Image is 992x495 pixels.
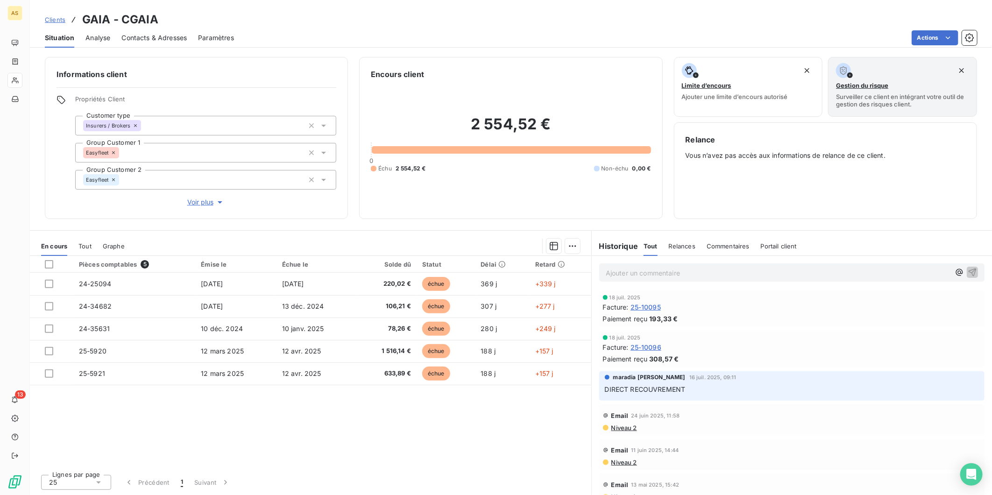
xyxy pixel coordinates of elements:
[49,478,57,487] span: 25
[75,95,336,108] span: Propriétés Client
[632,164,651,173] span: 0,00 €
[79,347,106,355] span: 25-5920
[378,164,392,173] span: Échu
[603,302,629,312] span: Facture :
[75,197,336,207] button: Voir plus
[7,6,22,21] div: AS
[79,302,112,310] span: 24-34682
[481,302,496,310] span: 307 j
[198,33,234,42] span: Paramètres
[82,11,158,28] h3: GAIA - CGAIA
[603,342,629,352] span: Facture :
[361,324,411,333] span: 78,26 €
[141,121,149,130] input: Ajouter une valeur
[422,277,450,291] span: échue
[422,299,450,313] span: échue
[828,57,977,117] button: Gestion du risqueSurveiller ce client en intégrant votre outil de gestion des risques client.
[361,346,411,356] span: 1 516,14 €
[761,242,797,250] span: Portail client
[361,279,411,289] span: 220,02 €
[535,261,586,268] div: Retard
[836,93,969,108] span: Surveiller ce client en intégrant votre outil de gestion des risques client.
[592,240,638,252] h6: Historique
[631,413,680,418] span: 24 juin 2025, 11:58
[481,261,524,268] div: Délai
[603,354,648,364] span: Paiement reçu
[86,123,131,128] span: Insurers / Brokers
[535,325,556,332] span: +249 j
[611,481,629,488] span: Email
[79,260,190,269] div: Pièces comptables
[282,302,324,310] span: 13 déc. 2024
[282,369,321,377] span: 12 avr. 2025
[603,314,648,324] span: Paiement reçu
[361,302,411,311] span: 106,21 €
[610,459,637,466] span: Niveau 2
[912,30,958,45] button: Actions
[481,369,496,377] span: 188 j
[187,198,225,207] span: Voir plus
[535,302,555,310] span: +277 j
[282,261,351,268] div: Échue le
[535,280,556,288] span: +339 j
[45,15,65,24] a: Clients
[669,242,695,250] span: Relances
[422,367,450,381] span: échue
[631,342,661,352] span: 25-10096
[201,325,243,332] span: 10 déc. 2024
[201,280,223,288] span: [DATE]
[282,280,304,288] span: [DATE]
[189,473,236,492] button: Suivant
[78,242,92,250] span: Tout
[79,369,105,377] span: 25-5921
[682,82,731,89] span: Limite d’encours
[422,344,450,358] span: échue
[79,280,111,288] span: 24-25094
[7,474,22,489] img: Logo LeanPay
[605,385,686,393] span: DIRECT RECOUVREMENT
[41,242,67,250] span: En cours
[609,335,641,340] span: 18 juil. 2025
[361,261,411,268] div: Solde dû
[644,242,658,250] span: Tout
[371,69,424,80] h6: Encours client
[119,176,127,184] input: Ajouter une valeur
[79,325,110,332] span: 24-35631
[371,115,651,143] h2: 2 554,52 €
[960,463,983,486] div: Open Intercom Messenger
[686,134,965,145] h6: Relance
[201,261,270,268] div: Émise le
[613,373,686,382] span: maradia [PERSON_NAME]
[609,295,641,300] span: 18 juil. 2025
[535,347,553,355] span: +157 j
[45,16,65,23] span: Clients
[707,242,750,250] span: Commentaires
[86,177,109,183] span: Easyfleet
[361,369,411,378] span: 633,89 €
[201,302,223,310] span: [DATE]
[181,478,183,487] span: 1
[45,33,74,42] span: Situation
[674,57,823,117] button: Limite d’encoursAjouter une limite d’encours autorisé
[689,375,737,380] span: 16 juil. 2025, 09:11
[119,473,175,492] button: Précédent
[631,447,679,453] span: 11 juin 2025, 14:44
[57,69,336,80] h6: Informations client
[631,482,679,488] span: 13 mai 2025, 15:42
[422,261,469,268] div: Statut
[610,424,637,431] span: Niveau 2
[86,150,109,156] span: Easyfleet
[682,93,788,100] span: Ajouter une limite d’encours autorisé
[282,325,324,332] span: 10 janv. 2025
[650,354,679,364] span: 308,57 €
[611,412,629,419] span: Email
[481,347,496,355] span: 188 j
[481,280,497,288] span: 369 j
[481,325,497,332] span: 280 j
[85,33,110,42] span: Analyse
[650,314,678,324] span: 193,33 €
[535,369,553,377] span: +157 j
[282,347,321,355] span: 12 avr. 2025
[611,446,629,454] span: Email
[422,322,450,336] span: échue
